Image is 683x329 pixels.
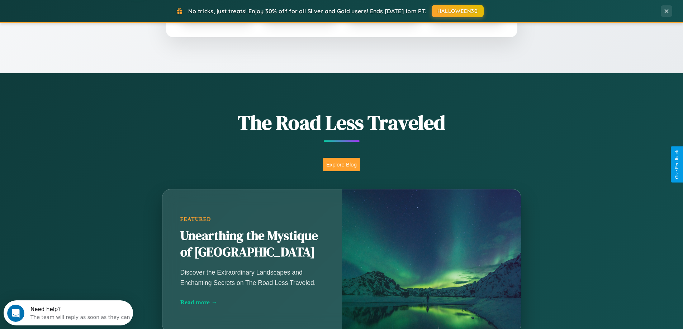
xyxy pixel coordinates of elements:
div: Give Feedback [674,150,679,179]
div: The team will reply as soon as they can [27,12,127,19]
div: Read more → [180,299,324,306]
div: Featured [180,216,324,222]
span: No tricks, just treats! Enjoy 30% off for all Silver and Gold users! Ends [DATE] 1pm PT. [188,8,426,15]
div: Need help? [27,6,127,12]
p: Discover the Extraordinary Landscapes and Enchanting Secrets on The Road Less Traveled. [180,267,324,287]
div: Open Intercom Messenger [3,3,133,23]
h1: The Road Less Traveled [127,109,557,136]
iframe: Intercom live chat discovery launcher [4,300,133,325]
iframe: Intercom live chat [7,305,24,322]
h2: Unearthing the Mystique of [GEOGRAPHIC_DATA] [180,228,324,261]
button: HALLOWEEN30 [432,5,484,17]
button: Explore Blog [323,158,360,171]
